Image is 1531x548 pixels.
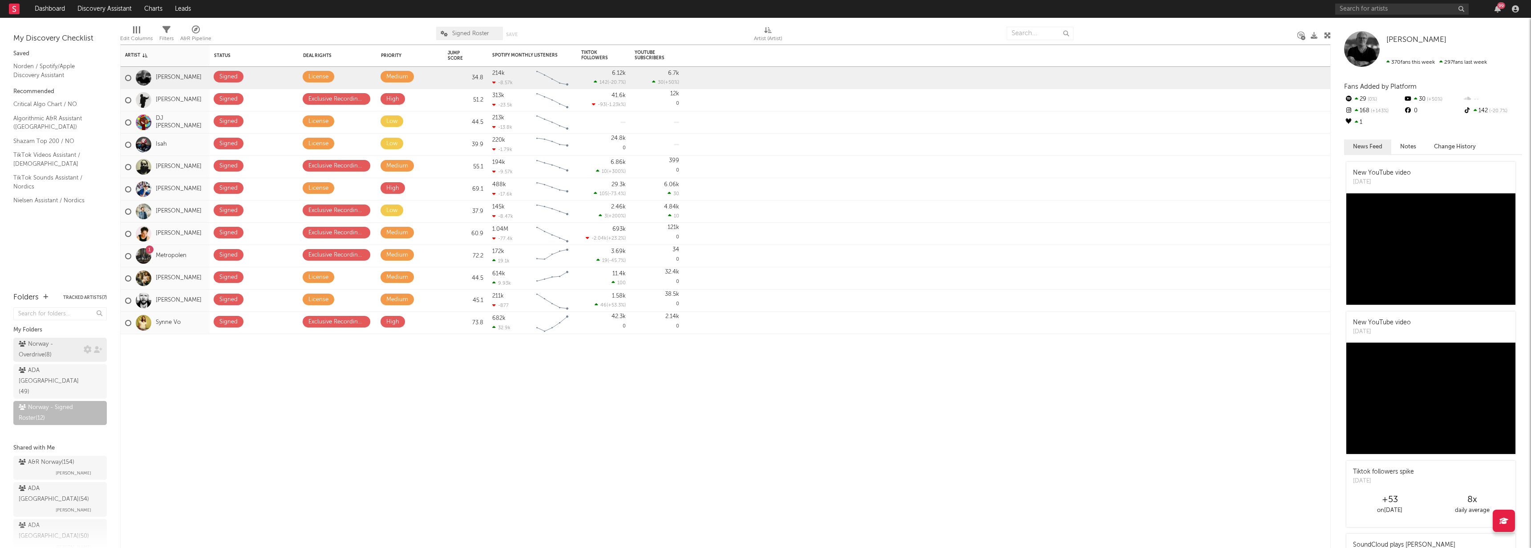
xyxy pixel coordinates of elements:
input: Search for folders... [13,307,107,320]
svg: Chart title [532,312,572,334]
div: 39.9 [448,139,483,150]
span: -1.23k % [607,102,624,107]
a: [PERSON_NAME] [156,74,202,82]
div: YouTube Subscribers [635,50,666,61]
div: ( ) [586,235,626,241]
div: High [386,94,399,105]
div: New YouTube video [1353,168,1411,178]
span: +50 % [665,80,678,85]
span: 0 % [1366,97,1377,102]
div: 2.46k [611,204,626,210]
div: Medium [386,272,408,283]
div: 29.3k [612,182,626,188]
div: Norway - Signed Roster ( 12 ) [19,402,81,424]
div: [DATE] [1353,178,1411,187]
a: Norway - Overdrive(8) [13,338,107,362]
div: 11.4k [612,271,626,277]
a: Algorithmic A&R Assistant ([GEOGRAPHIC_DATA]) [13,114,98,132]
div: Medium [386,250,408,261]
svg: Chart title [532,67,572,89]
span: 142 [599,80,608,85]
div: License [308,139,328,149]
div: License [308,72,328,82]
a: [PERSON_NAME] [156,208,202,215]
a: ADA [GEOGRAPHIC_DATA](54)[PERSON_NAME] [13,482,107,517]
div: ( ) [596,258,626,263]
button: Save [506,32,518,37]
div: 399 [669,158,679,164]
div: Signed [219,228,238,238]
div: ( ) [594,191,626,196]
div: [DATE] [1353,327,1411,336]
div: High [386,183,399,194]
div: 6.12k [612,70,626,76]
span: +50 % [1426,97,1442,102]
a: Critical Algo Chart / NO [13,99,98,109]
div: 194k [492,159,505,165]
div: ( ) [596,168,626,174]
div: Artist (Artist) [754,33,782,44]
a: Nielsen Assistant / Nordics [13,196,98,205]
div: Priority [381,53,417,58]
div: 30 [1403,94,1462,105]
div: Signed [219,161,238,172]
div: Norway - Overdrive ( 8 ) [19,339,81,360]
div: Signed [219,205,238,216]
div: ( ) [592,102,626,107]
span: Signed Roster [452,31,489,37]
div: 45.1 [448,295,483,306]
div: -23.5k [492,102,512,108]
div: 142 [1463,105,1522,117]
span: +200 % [608,214,624,219]
div: ADA [GEOGRAPHIC_DATA] ( 54 ) [19,483,99,505]
span: 46 [600,303,607,308]
div: 0 [581,134,626,155]
svg: Chart title [532,223,572,245]
div: 60.9 [448,229,483,239]
div: 172k [492,249,504,254]
a: [PERSON_NAME] [156,185,202,193]
span: -2.04k [591,236,607,241]
div: daily average [1431,505,1513,516]
div: 73.8 [448,318,483,328]
div: 34 [672,247,679,253]
div: 44.5 [448,117,483,128]
span: [PERSON_NAME] [56,468,91,478]
span: +53.3 % [608,303,624,308]
span: +23.2 % [608,236,624,241]
div: Signed [219,250,238,261]
div: Medium [386,161,408,172]
div: 682k [492,315,506,321]
div: 211k [492,293,504,299]
div: Medium [386,294,408,305]
div: 0 [1403,105,1462,117]
div: Tiktok followers spike [1353,467,1414,477]
svg: Chart title [532,245,572,267]
div: High [386,317,399,327]
span: 30 [673,192,679,196]
div: Saved [13,49,107,59]
span: 10 [602,169,607,174]
div: Artist (Artist) [754,22,782,48]
button: News Feed [1344,139,1391,154]
div: 0 [635,290,679,311]
div: Exclusive Recording Agreement [308,161,365,172]
div: 220k [492,137,505,143]
div: 37.9 [448,206,483,217]
div: Folders [13,292,39,303]
a: Metropolen [156,252,186,260]
div: License [308,183,328,194]
div: Status [214,53,272,58]
div: Medium [386,72,408,82]
svg: Chart title [532,267,572,290]
span: 10 [674,214,679,219]
span: 100 [617,281,626,286]
div: 9.93k [492,280,511,286]
div: 0 [581,312,626,334]
div: Signed [219,272,238,283]
div: 24.8k [611,135,626,141]
span: 370 fans this week [1386,60,1435,65]
div: 6.7k [668,70,679,76]
div: Filters [159,22,174,48]
button: 99 [1495,5,1501,12]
